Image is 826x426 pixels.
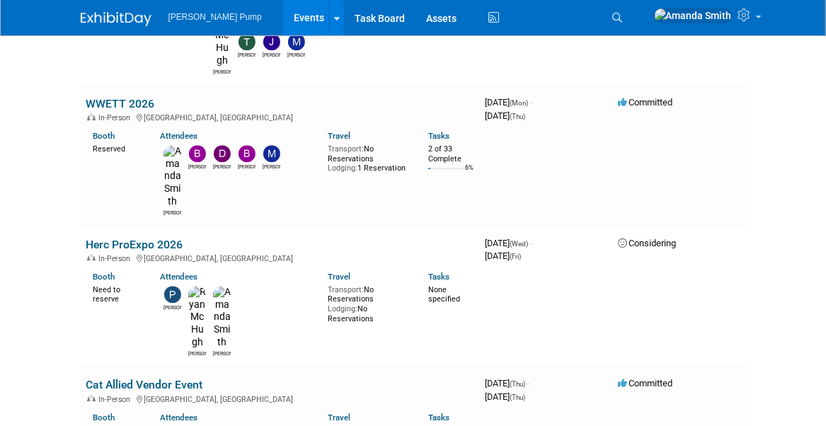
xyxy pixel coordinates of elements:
span: In-Person [99,395,135,404]
a: Tasks [428,413,449,422]
img: David Perry [214,145,231,162]
span: Committed [619,97,673,108]
div: [GEOGRAPHIC_DATA], [GEOGRAPHIC_DATA] [86,252,474,263]
a: Attendees [160,272,197,282]
a: Tasks [428,272,449,282]
div: Need to reserve [93,282,139,304]
span: [DATE] [486,97,533,108]
img: Bobby Zitzka [189,145,206,162]
a: Herc ProExpo 2026 [86,238,183,251]
div: 2 of 33 Complete [428,144,474,163]
span: - [528,378,530,388]
img: Amanda Smith [164,145,181,208]
img: Jake Sowders [263,33,280,50]
span: Committed [619,378,673,388]
img: Brian Lee [239,145,256,162]
span: [DATE] [486,378,530,388]
span: None specified [428,285,460,304]
span: - [531,97,533,108]
div: Teri Beth Perkins [238,50,256,59]
div: Martin Strong [263,162,280,171]
span: Lodging: [328,304,357,313]
a: Attendees [160,413,197,422]
span: (Fri) [510,253,522,260]
img: Amanda Smith [213,286,231,349]
div: Amanda Smith [213,349,231,357]
a: WWETT 2026 [86,97,155,110]
div: Brian Lee [238,162,256,171]
span: (Thu) [510,113,526,120]
a: Booth [93,272,115,282]
span: Transport: [328,144,364,154]
span: [DATE] [486,391,526,402]
div: Jake Sowders [263,50,280,59]
div: David Perry [213,162,231,171]
a: Attendees [160,131,197,141]
span: [PERSON_NAME] Pump [168,12,262,22]
span: - [531,238,533,248]
a: Travel [328,272,350,282]
a: Travel [328,413,350,422]
span: [DATE] [486,251,522,261]
img: Patrick Champagne [164,286,181,303]
a: Travel [328,131,350,141]
a: Booth [93,413,115,422]
div: [GEOGRAPHIC_DATA], [GEOGRAPHIC_DATA] [86,393,474,404]
div: Bobby Zitzka [188,162,206,171]
div: Ryan McHugh [188,349,206,357]
img: Martin Strong [263,145,280,162]
span: Lodging: [328,163,357,173]
a: Cat Allied Vendor Event [86,378,203,391]
span: (Thu) [510,393,526,401]
img: In-Person Event [87,395,96,402]
span: [DATE] [486,110,526,121]
div: Martin Strong [287,50,305,59]
td: 6% [465,164,474,183]
img: Ryan McHugh [188,286,206,349]
span: (Wed) [510,240,529,248]
img: ExhibitDay [81,12,151,26]
img: In-Person Event [87,254,96,261]
img: Teri Beth Perkins [239,33,256,50]
div: Patrick Champagne [164,303,181,311]
a: Booth [93,131,115,141]
div: [GEOGRAPHIC_DATA], [GEOGRAPHIC_DATA] [86,111,474,122]
div: No Reservations 1 Reservation [328,142,407,173]
img: In-Person Event [87,113,96,120]
span: Considering [619,238,677,248]
div: Reserved [93,142,139,154]
span: In-Person [99,113,135,122]
a: Tasks [428,131,449,141]
div: No Reservations No Reservations [328,282,407,324]
span: Transport: [328,285,364,294]
div: Amanda Smith [164,208,181,217]
span: In-Person [99,254,135,263]
span: (Thu) [510,380,526,388]
img: Amanda Smith [654,8,733,23]
span: (Mon) [510,99,529,107]
span: [DATE] [486,238,533,248]
div: Ryan McHugh [213,67,231,76]
img: Martin Strong [288,33,305,50]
